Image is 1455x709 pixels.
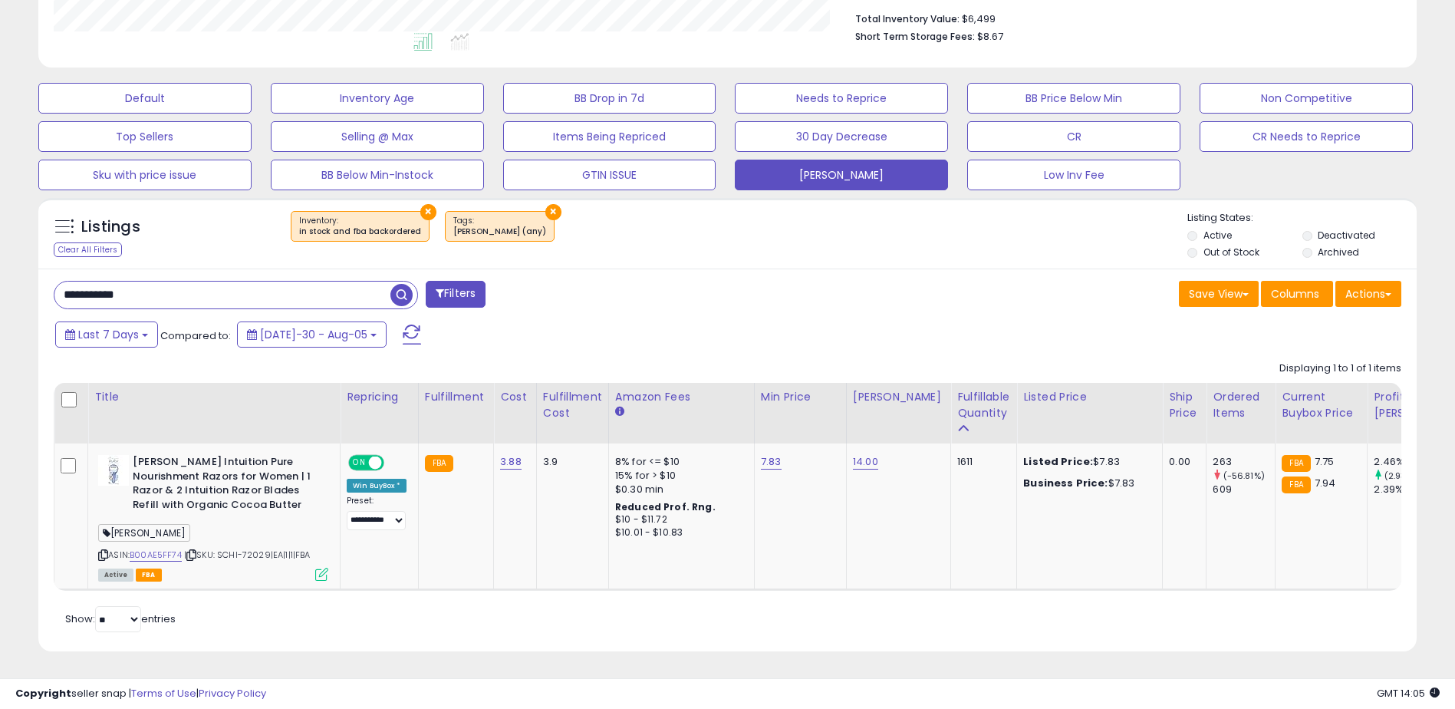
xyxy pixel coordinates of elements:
button: BB Price Below Min [967,83,1180,114]
div: 263 [1213,455,1275,469]
button: Non Competitive [1200,83,1413,114]
button: BB Drop in 7d [503,83,716,114]
div: Fulfillment [425,389,487,405]
div: $0.30 min [615,483,742,496]
button: Sku with price issue [38,160,252,190]
span: Compared to: [160,328,231,343]
div: Current Buybox Price [1282,389,1361,421]
div: Ship Price [1169,389,1200,421]
button: Columns [1261,281,1333,307]
b: Reduced Prof. Rng. [615,500,716,513]
a: Terms of Use [131,686,196,701]
strong: Copyright [15,686,71,701]
div: 0.00 [1169,455,1194,469]
label: Deactivated [1318,229,1375,242]
h5: Listings [81,216,140,238]
div: Clear All Filters [54,242,122,257]
div: [PERSON_NAME] [853,389,944,405]
div: Win BuyBox * [347,479,407,493]
small: (-56.81%) [1223,470,1265,482]
b: Short Term Storage Fees: [855,30,975,43]
div: Listed Price [1023,389,1156,405]
button: Filters [426,281,486,308]
button: GTIN ISSUE [503,160,716,190]
div: Title [94,389,334,405]
div: [PERSON_NAME] (any) [453,226,546,237]
b: Business Price: [1023,476,1108,490]
span: 7.75 [1315,454,1335,469]
span: | SKU: SCHI-72029|EA|1|1|FBA [184,549,311,561]
button: Low Inv Fee [967,160,1180,190]
div: 8% for <= $10 [615,455,742,469]
button: Top Sellers [38,121,252,152]
span: All listings currently available for purchase on Amazon [98,569,133,582]
span: Tags : [453,215,546,238]
div: $7.83 [1023,455,1151,469]
span: [PERSON_NAME] [98,524,190,542]
div: in stock and fba backordered [299,226,421,237]
div: Displaying 1 to 1 of 1 items [1279,361,1401,376]
a: Privacy Policy [199,686,266,701]
button: Selling @ Max [271,121,484,152]
div: Ordered Items [1213,389,1269,421]
span: FBA [136,569,162,582]
button: × [545,204,561,220]
small: FBA [1282,477,1310,493]
span: 2025-08-13 14:05 GMT [1377,686,1440,701]
label: Out of Stock [1203,246,1259,259]
div: 3.9 [543,455,597,469]
button: Last 7 Days [55,322,158,348]
div: Cost [500,389,530,405]
div: Repricing [347,389,412,405]
div: 15% for > $10 [615,469,742,483]
span: OFF [382,457,407,470]
span: $8.67 [977,29,1003,44]
button: Needs to Reprice [735,83,948,114]
div: 1611 [957,455,1005,469]
a: 14.00 [853,454,878,470]
div: $10 - $11.72 [615,513,742,526]
button: Inventory Age [271,83,484,114]
div: $10.01 - $10.83 [615,526,742,539]
img: 31ssacThysL._SL40_.jpg [98,455,129,486]
div: seller snap | | [15,687,266,701]
b: Listed Price: [1023,454,1093,469]
p: Listing States: [1187,211,1417,226]
button: Save View [1179,281,1259,307]
a: 7.83 [761,454,782,470]
label: Active [1203,229,1232,242]
button: CR [967,121,1180,152]
small: FBA [1282,455,1310,472]
b: Total Inventory Value: [855,12,960,25]
button: × [420,204,436,220]
button: 30 Day Decrease [735,121,948,152]
div: Fulfillment Cost [543,389,602,421]
button: Default [38,83,252,114]
div: Fulfillable Quantity [957,389,1010,421]
span: 7.94 [1315,476,1336,490]
label: Archived [1318,246,1359,259]
button: BB Below Min-Instock [271,160,484,190]
span: Show: entries [65,612,176,626]
div: $7.83 [1023,477,1151,490]
div: ASIN: [98,455,328,579]
div: Min Price [761,389,840,405]
span: ON [350,457,369,470]
button: Actions [1335,281,1401,307]
a: B00AE5FF74 [130,549,182,562]
small: Amazon Fees. [615,405,624,419]
b: [PERSON_NAME] Intuition Pure Nourishment Razors for Women | 1 Razor & 2 Intuition Razor Blades Re... [133,455,319,516]
span: Columns [1271,286,1319,302]
a: 3.88 [500,454,522,470]
span: [DATE]-30 - Aug-05 [260,327,367,342]
button: [PERSON_NAME] [735,160,948,190]
small: (2.93%) [1384,470,1417,482]
button: Items Being Repriced [503,121,716,152]
div: 609 [1213,483,1275,496]
div: Preset: [347,496,407,530]
small: FBA [425,455,453,472]
li: $6,499 [855,8,1390,27]
span: Inventory : [299,215,421,238]
button: CR Needs to Reprice [1200,121,1413,152]
span: Last 7 Days [78,327,139,342]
